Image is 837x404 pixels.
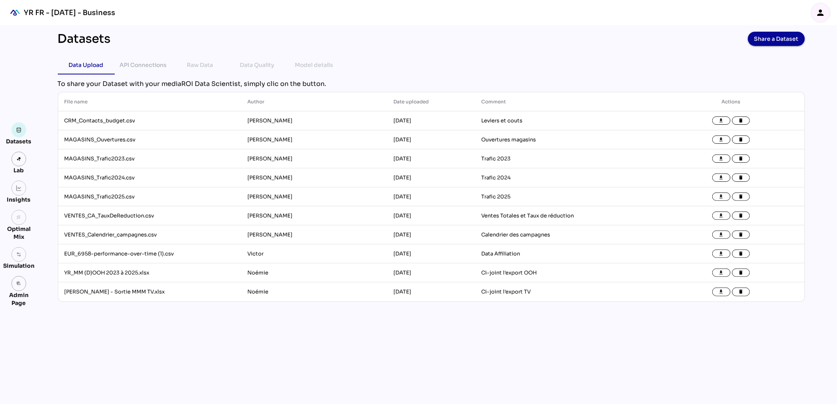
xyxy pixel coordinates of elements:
td: VENTES_CA_TauxDeReduction.csv [58,206,241,225]
i: file_download [719,156,724,162]
i: delete [738,194,744,200]
td: Trafic 2023 [475,149,658,168]
th: Author [241,92,387,111]
img: graph.svg [16,185,22,191]
td: [PERSON_NAME] [241,206,387,225]
td: MAGASINS_Trafic2023.csv [58,149,241,168]
td: Ci-joint l'export OOH [475,263,658,282]
i: file_download [719,213,724,219]
div: API Connections [120,60,167,70]
div: Raw Data [187,60,213,70]
td: Data Affiliation [475,244,658,263]
td: [DATE] [387,263,475,282]
i: delete [738,251,744,257]
td: Trafic 2024 [475,168,658,187]
td: Noémie [241,263,387,282]
div: Optimal Mix [3,225,34,241]
td: MAGASINS_Ouvertures.csv [58,130,241,149]
td: Noémie [241,282,387,301]
img: lab.svg [16,156,22,162]
i: delete [738,118,744,124]
i: file_download [719,118,724,124]
th: File name [58,92,241,111]
td: [DATE] [387,149,475,168]
i: file_download [719,289,724,295]
td: [DATE] [387,244,475,263]
td: YR_MM (D)OOH 2023 à 2025.xlsx [58,263,241,282]
td: [DATE] [387,225,475,244]
div: Data Upload [69,60,104,70]
div: Datasets [6,137,32,145]
td: [PERSON_NAME] [241,130,387,149]
i: grain [16,215,22,220]
td: VENTES_Calendrier_campagnes.csv [58,225,241,244]
div: Lab [10,166,28,174]
i: file_download [719,194,724,200]
td: Victor [241,244,387,263]
i: delete [738,175,744,181]
span: Share a Dataset [754,33,799,44]
i: delete [738,213,744,219]
td: [DATE] [387,206,475,225]
td: [PERSON_NAME] - Sortie MMM TV.xlsx [58,282,241,301]
i: delete [738,156,744,162]
i: file_download [719,137,724,143]
td: MAGASINS_Trafic2024.csv [58,168,241,187]
i: person [816,8,826,17]
td: CRM_Contacts_budget.csv [58,111,241,130]
td: MAGASINS_Trafic2025.csv [58,187,241,206]
th: Date uploaded [387,92,475,111]
img: settings.svg [16,252,22,257]
td: [DATE] [387,168,475,187]
i: file_download [719,251,724,257]
td: Trafic 2025 [475,187,658,206]
div: mediaROI [6,4,24,21]
i: file_download [719,232,724,238]
button: Share a Dataset [748,32,805,46]
td: Leviers et couts [475,111,658,130]
div: Admin Page [3,291,34,307]
i: admin_panel_settings [16,281,22,286]
td: EUR_6958-performance-over-time (1).csv [58,244,241,263]
td: Ci-joint l'export TV [475,282,658,301]
div: YR FR - [DATE] - Business [24,8,115,17]
td: Ventes Totales et Taux de réduction [475,206,658,225]
td: [PERSON_NAME] [241,149,387,168]
i: file_download [719,270,724,276]
i: delete [738,137,744,143]
div: Datasets [58,32,111,46]
div: Simulation [3,262,34,270]
td: [PERSON_NAME] [241,168,387,187]
td: [DATE] [387,282,475,301]
td: Ouvertures magasins [475,130,658,149]
i: delete [738,232,744,238]
td: [PERSON_NAME] [241,187,387,206]
i: delete [738,270,744,276]
th: Actions [658,92,805,111]
td: [PERSON_NAME] [241,111,387,130]
div: Insights [7,196,31,204]
div: Data Quality [240,60,274,70]
img: data.svg [16,127,22,133]
td: [DATE] [387,111,475,130]
i: file_download [719,175,724,181]
i: delete [738,289,744,295]
td: [DATE] [387,187,475,206]
td: Calendrier des campagnes [475,225,658,244]
th: Comment [475,92,658,111]
div: To share your Dataset with your mediaROI Data Scientist, simply clic on the button. [58,79,805,89]
td: [DATE] [387,130,475,149]
div: Model details [295,60,333,70]
td: [PERSON_NAME] [241,225,387,244]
